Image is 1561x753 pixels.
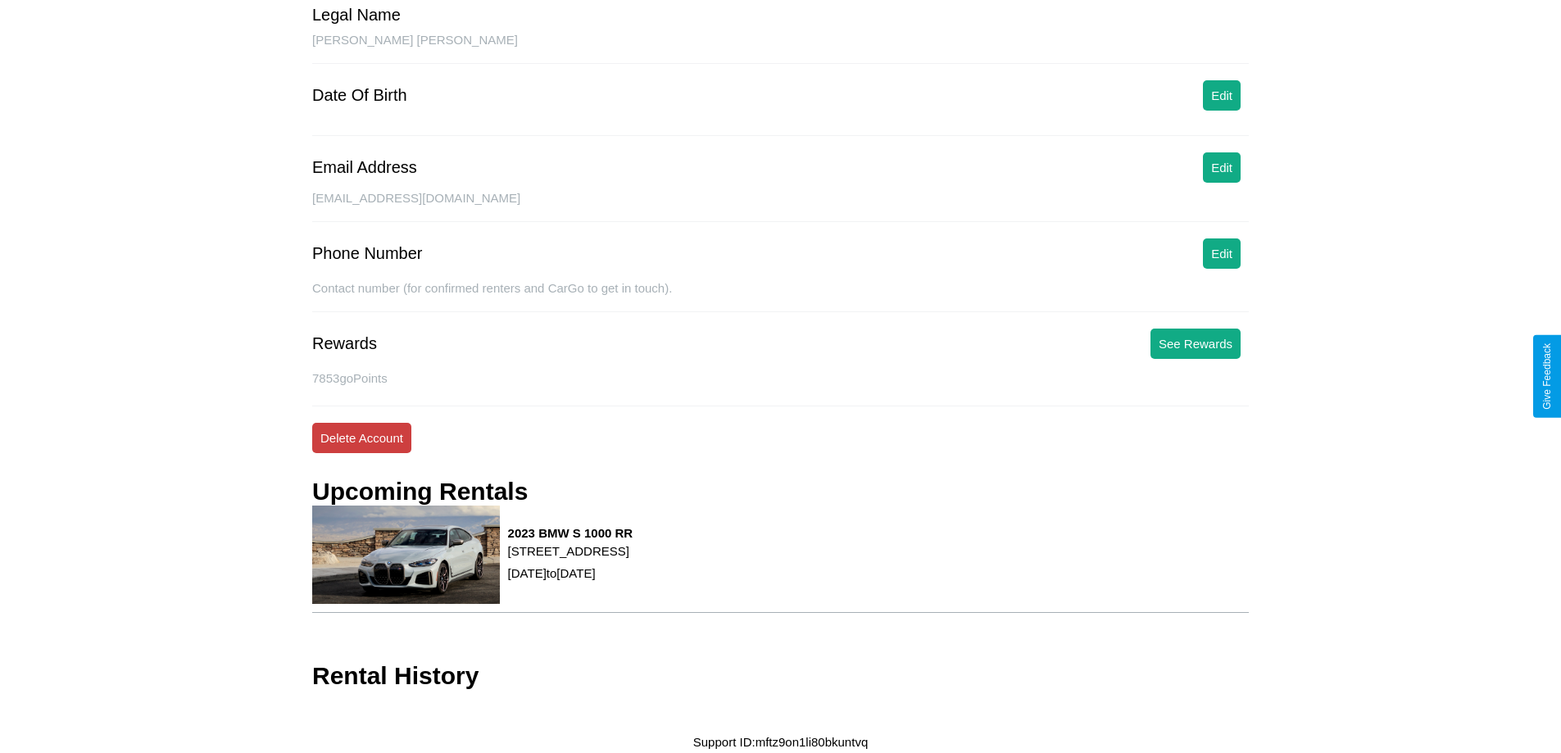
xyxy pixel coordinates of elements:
button: Edit [1203,152,1241,183]
div: Email Address [312,158,417,177]
div: [PERSON_NAME] [PERSON_NAME] [312,33,1249,64]
div: Phone Number [312,244,423,263]
div: Legal Name [312,6,401,25]
button: Edit [1203,238,1241,269]
img: rental [312,506,500,604]
div: Contact number (for confirmed renters and CarGo to get in touch). [312,281,1249,312]
h3: Rental History [312,662,479,690]
button: Edit [1203,80,1241,111]
p: 7853 goPoints [312,367,1249,389]
p: [DATE] to [DATE] [508,562,633,584]
div: Rewards [312,334,377,353]
p: [STREET_ADDRESS] [508,540,633,562]
div: Give Feedback [1541,343,1553,410]
div: Date Of Birth [312,86,407,105]
p: Support ID: mftz9on1li80bkuntvq [693,731,868,753]
div: [EMAIL_ADDRESS][DOMAIN_NAME] [312,191,1249,222]
button: See Rewards [1150,329,1241,359]
button: Delete Account [312,423,411,453]
h3: 2023 BMW S 1000 RR [508,526,633,540]
h3: Upcoming Rentals [312,478,528,506]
